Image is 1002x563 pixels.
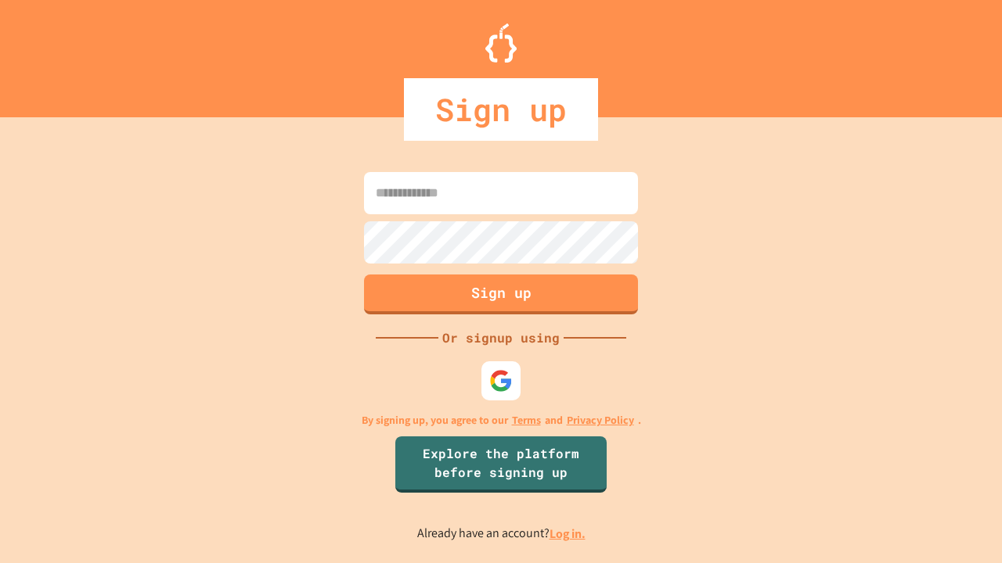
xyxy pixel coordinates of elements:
[485,23,517,63] img: Logo.svg
[395,436,607,493] a: Explore the platform before signing up
[567,412,634,429] a: Privacy Policy
[404,78,598,141] div: Sign up
[489,369,513,393] img: google-icon.svg
[364,274,638,314] button: Sign up
[550,525,586,542] a: Log in.
[438,328,564,347] div: Or signup using
[362,412,641,429] p: By signing up, you agree to our and .
[417,524,586,543] p: Already have an account?
[512,412,541,429] a: Terms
